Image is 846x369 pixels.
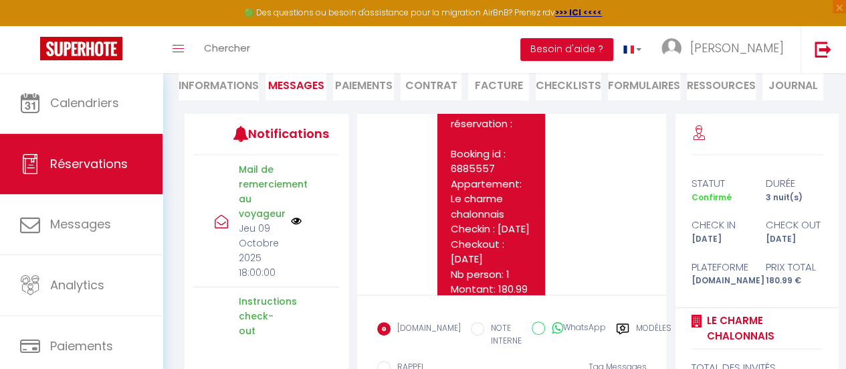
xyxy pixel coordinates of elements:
p: Mail de remerciement au voyageur [239,162,282,221]
div: statut [683,175,757,192]
label: WhatsApp [545,321,606,336]
button: Besoin d'aide ? [520,38,613,61]
label: [DOMAIN_NAME] [391,322,461,337]
div: Prix total [757,259,831,275]
p: Instructions check-out [239,294,282,338]
p: Jeu 09 Octobre 2025 18:00:00 [239,221,282,280]
div: [DATE] [683,233,757,246]
label: Modèles [636,322,671,350]
li: CHECKLISTS [536,68,601,100]
div: Plateforme [683,259,757,275]
div: durée [757,175,831,192]
div: check out [757,217,831,233]
div: 3 nuit(s) [757,192,831,204]
li: Journal [762,68,823,100]
div: [DOMAIN_NAME] [683,275,757,287]
li: Paiements [333,68,394,100]
span: Réservations [50,155,128,172]
span: Messages [50,216,111,232]
img: NO IMAGE [291,216,302,226]
div: [DATE] [757,233,831,246]
span: Paiements [50,338,113,354]
span: Analytics [50,277,104,293]
div: check in [683,217,757,233]
li: Ressources [687,68,756,100]
span: [PERSON_NAME] [690,40,784,56]
li: Informations [179,68,259,100]
li: FORMULAIRES [608,68,680,100]
img: Super Booking [40,37,122,60]
a: >>> ICI <<<< [555,7,602,18]
li: Facture [468,68,529,100]
span: Messages [268,78,324,93]
span: Chercher [204,41,250,55]
li: Contrat [401,68,461,100]
img: ... [661,38,681,58]
label: NOTE INTERNE [484,322,522,348]
span: Confirmé [692,192,732,203]
img: logout [815,41,831,58]
a: Le charme chalonnais [702,313,823,344]
a: Chercher [194,26,260,73]
h3: Notifications [248,119,309,149]
div: 180.99 € [757,275,831,287]
a: ... [PERSON_NAME] [651,26,801,73]
span: Calendriers [50,94,119,111]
